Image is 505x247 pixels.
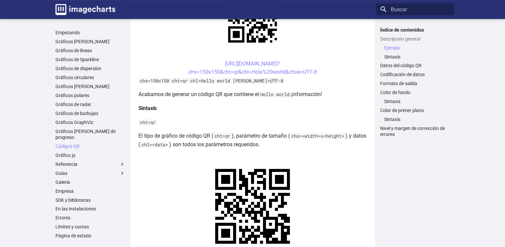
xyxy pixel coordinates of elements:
font: El tipo de gráfico de código QR ( [138,133,213,139]
font: Gráficos de líneas [55,48,92,53]
font: Gráficos [PERSON_NAME] [55,39,110,44]
input: Buscar [376,3,454,15]
font: Gráficos polares [55,93,89,98]
a: Formato de salida [380,80,450,86]
font: Códigos QR [55,144,80,149]
font: Gráficos [PERSON_NAME] de progreso [55,129,116,140]
font: Gráficos circulares [55,75,94,80]
a: Color de fondo [380,89,450,95]
a: Códigos QR [55,143,125,149]
font: Sintaxis [384,117,400,122]
code: cht=qr [138,119,157,125]
font: Gráficos GraphViz [55,120,93,125]
a: Descripción general [380,36,450,42]
a: Sintaxis [384,54,450,60]
font: Formato de salida [380,81,417,86]
a: Gráficos de líneas [55,48,125,54]
font: Gráficos [PERSON_NAME] [55,84,110,89]
a: Datos del código QR [380,62,450,68]
a: Gráficos de burbujas [55,110,125,116]
font: Gráficos de burbujas [55,111,98,116]
a: Gráfico.js [55,152,125,158]
font: Acabamos de generar un código QR que contiene el [138,91,259,97]
code: chl=<data> [140,142,169,148]
a: Gráficos polares [55,92,125,98]
code: Hello world [259,91,291,97]
font: Guías [55,171,67,176]
font: Límites y cuotas [55,224,89,229]
nav: Color de primer plano [380,116,450,122]
font: Codificación de datos [380,72,425,77]
a: Gráficos de radar [55,101,125,107]
font: [URL][DOMAIN_NAME]? [225,61,280,67]
font: Empresa [55,188,74,194]
font: Sintaxis [138,105,157,111]
code: cht=qr [213,133,232,139]
font: Color de primer plano [380,108,424,113]
a: Ejemplo [384,45,450,51]
a: [URL][DOMAIN_NAME]?chs=150x150&cht=qr&chl=Hola%20world&choe=UTF-8 [188,61,317,75]
font: Datos del código QR [380,63,422,68]
font: Errores [55,215,70,220]
a: Gráficos circulares [55,74,125,80]
nav: Índice de contenidos [376,27,454,138]
a: SDK y bibliotecas [55,197,125,203]
font: Página de estado [55,233,91,238]
font: ) son todos los parámetros requeridos. [169,141,260,148]
a: Gráficos de dispersión [55,65,125,71]
a: Color de primer plano [380,107,450,113]
font: Gráficos de Sparkline [55,57,99,62]
code: chs=150x150 cht=qr chl=Hello world [PERSON_NAME]=UTF-8 [138,78,285,84]
nav: Color de fondo [380,98,450,104]
font: chs=150x150&cht=qr&chl=Hola%20world&choe=UTF-8 [188,69,317,75]
a: Nivel y margen de corrección de errores [380,125,450,137]
a: Gráficos GraphViz [55,119,125,125]
font: SDK y bibliotecas [55,197,91,203]
a: Galería [55,179,125,185]
a: Gráficos de Sparkline [55,57,125,62]
font: ¡información! [291,91,322,97]
font: ) y datos ( [138,133,366,148]
font: Ejemplo [384,45,400,51]
font: Gráficos de radar [55,102,91,107]
font: Sintaxis [384,54,400,60]
a: Página de estado [55,233,125,239]
a: Errores [55,215,125,221]
font: Empezando [55,30,80,35]
a: Gráficos [PERSON_NAME] [55,39,125,45]
font: Descripción general [380,36,420,42]
a: Gráficos [PERSON_NAME] de progreso [55,128,125,140]
a: Documentación de gráficos de imágenes [53,1,118,18]
font: Color de fondo [380,90,410,95]
nav: Descripción general [380,45,450,60]
font: Gráfico.js [55,153,75,158]
font: Galería [55,180,70,185]
font: Referencia [55,162,77,167]
font: En las instalaciones [55,206,96,211]
a: Sintaxis [384,98,450,104]
a: Gráficos [PERSON_NAME] [55,83,125,89]
a: Límites y cuotas [55,224,125,230]
font: Gráficos de dispersión [55,66,101,71]
img: logotipo [55,4,115,15]
font: Índice de contenidos [380,27,424,33]
font: Nivel y margen de corrección de errores [380,126,445,137]
a: Empezando [55,30,125,36]
a: Codificación de datos [380,71,450,77]
a: Empresa [55,188,125,194]
code: chs=<width>x<height> [290,133,346,139]
font: ), parámetro de tamaño ( [232,133,290,139]
a: En las instalaciones [55,206,125,212]
a: Sintaxis [384,116,450,122]
font: Sintaxis [384,99,400,104]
